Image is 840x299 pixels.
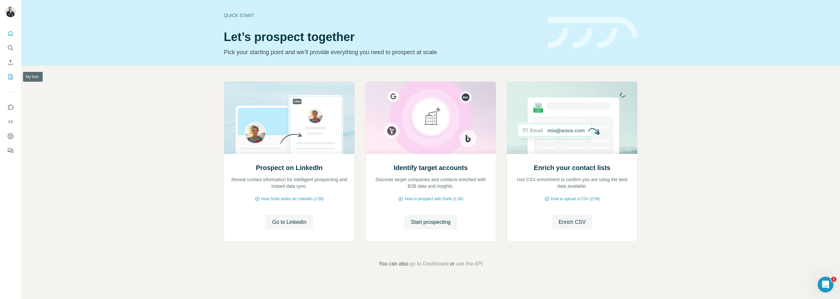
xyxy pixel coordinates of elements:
p: Discover target companies and contacts enriched with B2B data and insights. [372,176,489,189]
span: How to upload a CSV (2:59) [551,196,600,202]
button: Dashboard [5,130,16,142]
img: Identify target accounts [365,82,496,154]
button: Use Surfe API [5,116,16,128]
button: Start prospecting [404,215,457,229]
button: use the API [456,260,483,268]
h1: Let’s prospect together [224,31,540,44]
img: Avatar [5,7,16,17]
h2: Enrich your contact lists [534,163,610,172]
span: You can also [379,260,409,268]
button: Enrich CSV [5,56,16,68]
span: Go to LinkedIn [272,218,306,226]
span: Start prospecting [411,218,451,226]
button: Feedback [5,145,16,157]
button: Enrich CSV [552,215,592,229]
img: banner [548,17,638,49]
p: Use CSV enrichment to confirm you are using the best data available. [514,176,631,189]
button: Quick start [5,28,16,39]
div: Quick start [224,12,540,19]
button: Search [5,42,16,54]
button: Use Surfe on LinkedIn [5,101,16,113]
span: How Surfe works on LinkedIn (1:58) [261,196,324,202]
img: Enrich your contact lists [507,82,638,154]
p: Pick your starting point and we’ll provide everything you need to prospect at scale. [224,48,540,57]
img: Prospect on LinkedIn [224,82,355,154]
button: Go to LinkedIn [265,215,313,229]
span: 1 [831,277,836,282]
button: go to Dashboard [410,260,449,268]
span: How to prospect with Surfe (1:30) [405,196,463,202]
p: Reveal contact information for intelligent prospecting and instant data sync. [231,176,348,189]
span: or [450,260,454,268]
button: My lists [5,71,16,83]
h2: Identify target accounts [394,163,468,172]
iframe: Intercom live chat [818,277,833,292]
span: Enrich CSV [558,218,586,226]
h2: Prospect on LinkedIn [256,163,323,172]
